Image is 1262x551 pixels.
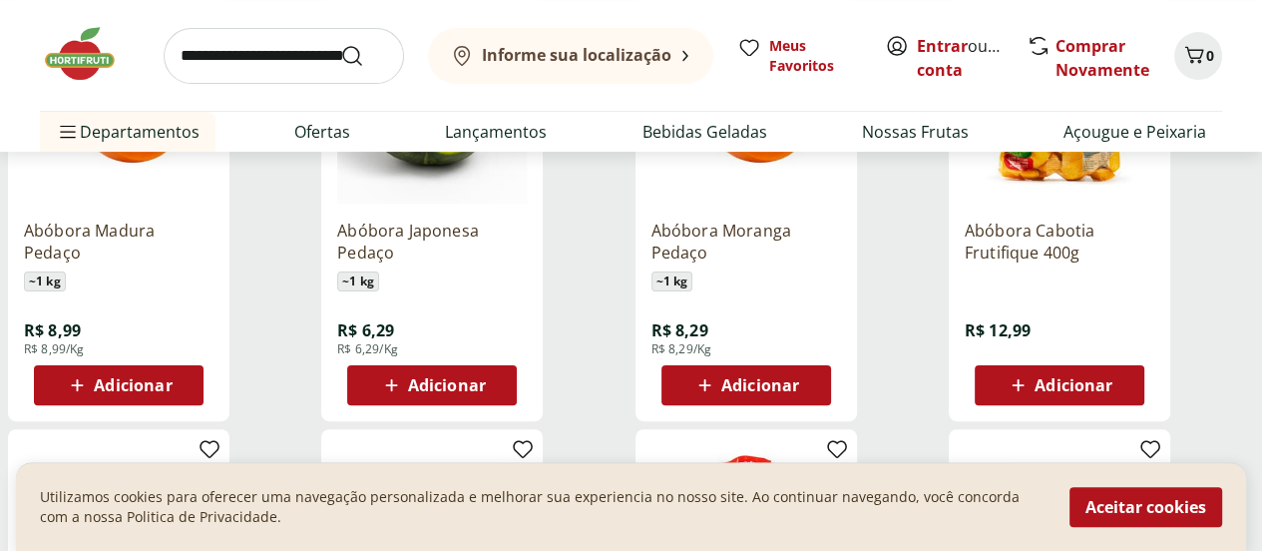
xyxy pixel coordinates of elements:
button: Adicionar [347,365,517,405]
span: ~ 1 kg [651,272,693,291]
button: Adicionar [661,365,831,405]
span: R$ 6,29 [337,319,394,341]
img: Hortifruti [40,24,140,84]
button: Adicionar [34,365,204,405]
button: Aceitar cookies [1069,487,1222,527]
a: Nossas Frutas [862,120,969,144]
span: ~ 1 kg [24,272,66,291]
a: Lançamentos [445,120,547,144]
button: Carrinho [1174,32,1222,80]
a: Açougue e Peixaria [1063,120,1206,144]
a: Criar conta [917,35,1027,81]
span: R$ 8,29/Kg [651,341,712,357]
p: Utilizamos cookies para oferecer uma navegação personalizada e melhorar sua experiencia no nosso ... [40,487,1046,527]
input: search [164,28,404,84]
button: Menu [56,108,80,156]
span: Adicionar [408,377,486,393]
span: 0 [1206,46,1214,65]
a: Bebidas Geladas [642,120,767,144]
span: R$ 8,99/Kg [24,341,85,357]
span: Meus Favoritos [769,36,861,76]
a: Abóbora Moranga Pedaço [651,220,841,264]
a: Ofertas [294,120,350,144]
a: Comprar Novamente [1055,35,1149,81]
span: R$ 6,29/Kg [337,341,398,357]
span: R$ 8,29 [651,319,708,341]
span: Adicionar [721,377,799,393]
a: Entrar [917,35,968,57]
span: R$ 8,99 [24,319,81,341]
button: Adicionar [975,365,1144,405]
span: Departamentos [56,108,200,156]
button: Submit Search [340,44,388,68]
a: Abóbora Japonesa Pedaço [337,220,527,264]
span: Adicionar [94,377,172,393]
a: Meus Favoritos [737,36,861,76]
a: Abóbora Cabotia Frutifique 400g [965,220,1154,264]
span: R$ 12,99 [965,319,1031,341]
span: ~ 1 kg [337,272,379,291]
a: Abóbora Madura Pedaço [24,220,213,264]
span: Adicionar [1035,377,1112,393]
b: Informe sua localização [482,44,671,66]
span: ou [917,34,1006,82]
button: Informe sua localização [428,28,713,84]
